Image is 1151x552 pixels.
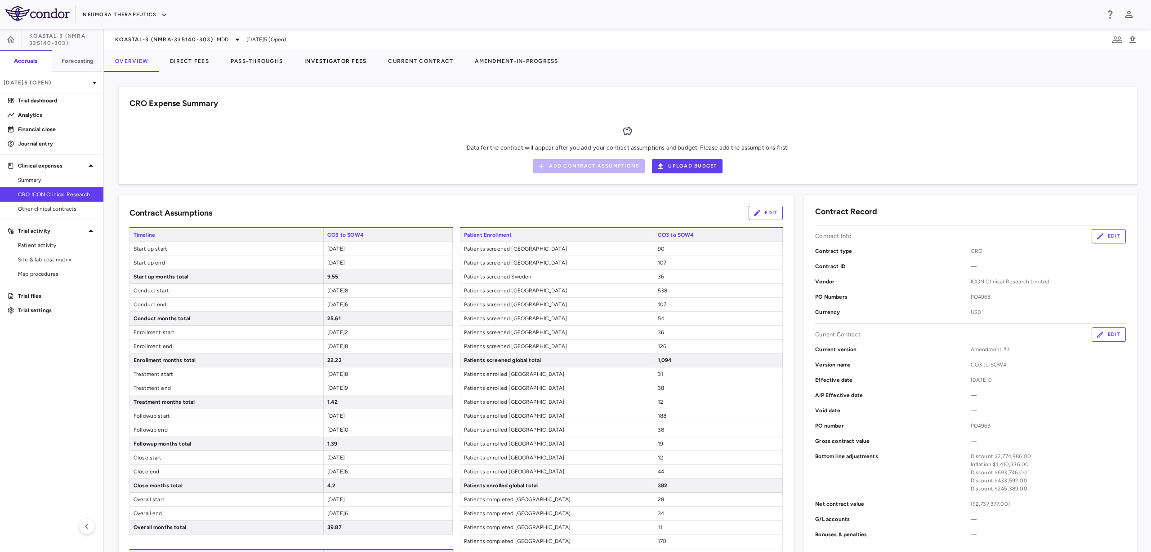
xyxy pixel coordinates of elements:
[460,298,654,311] span: Patients screened [GEOGRAPHIC_DATA]
[658,482,667,489] span: 382
[971,477,1126,485] div: Discount $433,592.00
[18,241,96,249] span: Patient activity
[815,206,877,218] h6: Contract Record
[658,371,663,377] span: 31
[14,57,37,65] h6: Accruals
[327,482,335,489] span: 4.2
[115,36,213,43] span: KOASTAL-3 (NMRA-335140-303)
[327,510,348,517] span: [DATE]6
[460,270,654,283] span: Patients screened Sweden
[815,422,970,430] p: PO number
[327,301,348,308] span: [DATE]6
[815,376,970,384] p: Effective date
[62,57,94,65] h6: Forecasting
[464,50,569,72] button: Amendment-In-Progress
[658,427,664,433] span: 38
[220,50,294,72] button: Pass-Throughs
[327,343,348,349] span: [DATE]8
[815,530,970,539] p: Bonuses & penalties
[323,228,452,242] span: CO3 to SOW4
[327,496,345,503] span: [DATE]
[815,406,970,415] p: Void date
[460,381,654,395] span: Patients enrolled [GEOGRAPHIC_DATA]
[658,399,663,405] span: 12
[294,50,377,72] button: Investigator Fees
[815,391,970,399] p: AIP Effective date
[29,32,103,47] span: KOASTAL-3 (NMRA-335140-303)
[18,125,96,133] p: Financial close
[130,493,323,506] span: Overall start
[460,437,654,450] span: Patients enrolled [GEOGRAPHIC_DATA]
[217,35,228,44] span: MDD
[971,361,1126,369] span: CO3 to SOW4
[327,413,345,419] span: [DATE]
[971,391,1126,399] span: —
[327,246,345,252] span: [DATE]
[460,521,654,534] span: Patients completed [GEOGRAPHIC_DATA]
[971,376,1126,384] span: [DATE]0
[327,315,341,322] span: 25.61
[327,371,348,377] span: [DATE]8
[815,361,970,369] p: Version name
[460,409,654,423] span: Patients enrolled [GEOGRAPHIC_DATA]
[130,242,323,256] span: Start up start
[460,423,654,437] span: Patients enrolled [GEOGRAPHIC_DATA]
[327,468,348,475] span: [DATE]6
[130,381,323,395] span: Treatment end
[460,228,654,242] span: Patient Enrollment
[327,441,338,447] span: 1.39
[658,343,666,349] span: 126
[1092,327,1126,342] button: Edit
[377,50,464,72] button: Current Contract
[18,140,96,148] p: Journal entry
[815,452,970,493] p: Bottom line adjustments
[460,395,654,409] span: Patients enrolled [GEOGRAPHIC_DATA]
[18,190,96,199] span: CRO ICON Clinical Research Limited
[460,242,654,256] span: Patients screened [GEOGRAPHIC_DATA]
[327,524,342,530] span: 39.87
[971,437,1126,445] span: —
[815,515,970,523] p: G/L accounts
[18,111,96,119] p: Analytics
[327,399,338,405] span: 1.42
[130,409,323,423] span: Followup start
[460,312,654,325] span: Patients screened [GEOGRAPHIC_DATA]
[129,207,212,219] h6: Contract Assumptions
[460,326,654,339] span: Patients screened [GEOGRAPHIC_DATA]
[815,500,970,508] p: Net contract value
[130,270,323,283] span: Start up months total
[658,468,664,475] span: 44
[971,468,1126,477] div: Discount $693,746.00
[460,256,654,269] span: Patients screened [GEOGRAPHIC_DATA]
[815,262,970,270] p: Contract ID
[130,507,323,520] span: Overall end
[130,298,323,311] span: Conduct end
[815,293,970,301] p: PO Numbers
[815,345,970,353] p: Current version
[130,312,323,325] span: Conduct months total
[18,292,96,300] p: Trial files
[658,260,666,266] span: 107
[130,437,323,450] span: Followup months total
[658,538,666,544] span: 170
[159,50,220,72] button: Direct Fees
[658,441,663,447] span: 19
[658,413,666,419] span: 188
[460,534,654,548] span: Patients completed [GEOGRAPHIC_DATA]
[971,406,1126,415] span: —
[130,479,323,492] span: Close months total
[18,162,85,170] p: Clinical expenses
[658,301,666,308] span: 107
[130,326,323,339] span: Enrollment start
[971,278,1126,286] span: ICON Clinical Research Limited
[129,97,218,110] h6: CRO Expense Summary
[467,144,789,152] p: Data for the contract will appear after you add your contract assumptions and budget. Please add ...
[971,460,1126,468] div: Inflation $1,410,336.00
[460,353,654,367] span: Patients screened global total
[460,451,654,464] span: Patients enrolled [GEOGRAPHIC_DATA]
[971,262,1126,270] span: —
[749,206,783,220] button: Edit
[971,500,1126,508] span: ($2,737,377.00)
[130,256,323,269] span: Start up end
[460,284,654,297] span: Patients screened [GEOGRAPHIC_DATA]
